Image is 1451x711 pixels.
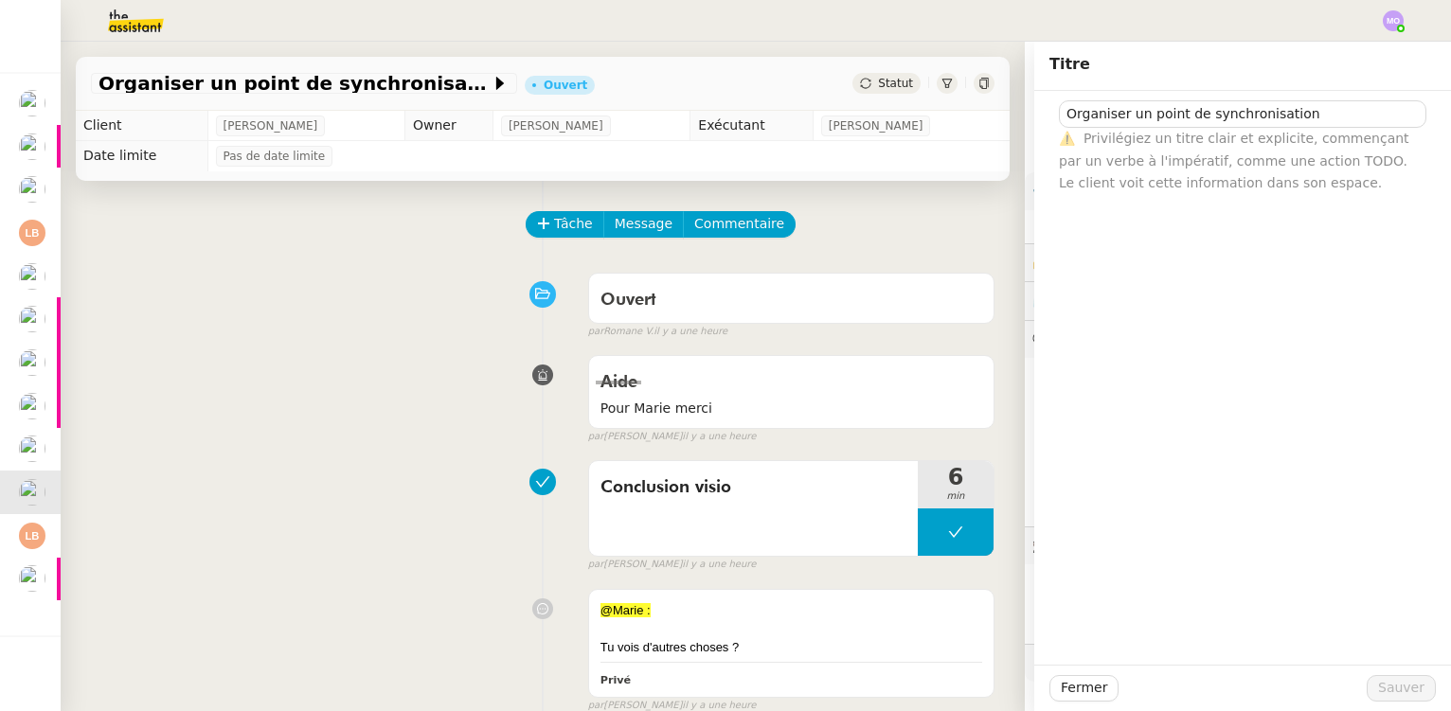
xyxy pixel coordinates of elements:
div: 🔐Données client [1025,244,1451,281]
img: users%2FfjlNmCTkLiVoA3HQjY3GA5JXGxb2%2Favatar%2Fstarofservice_97480retdsc0392.png [19,90,45,116]
button: Tâche [526,211,604,238]
span: Commentaire [694,213,784,235]
div: 🕵️Autres demandes en cours 6 [1025,527,1451,564]
span: ⚙️ [1032,180,1131,202]
button: Sauver [1367,675,1436,702]
span: Privilégiez un titre clair et explicite, commençant par un verbe à l'impératif, comme une action ... [1059,131,1409,190]
span: [PERSON_NAME] [829,116,923,135]
span: Fermer [1061,677,1107,699]
small: Romane V. [588,324,728,340]
span: ⚠️ [1059,131,1075,146]
span: par [588,557,604,573]
span: il y a une heure [682,429,756,445]
img: users%2FutyFSk64t3XkVZvBICD9ZGkOt3Y2%2Favatar%2F51cb3b97-3a78-460b-81db-202cf2efb2f3 [19,479,45,506]
td: Owner [404,111,493,141]
span: 🔐 [1032,252,1155,274]
span: 6 [918,466,994,489]
img: svg [19,220,45,246]
div: ⚙️Procédures [1025,172,1451,209]
span: Organiser un point de synchronisation [99,74,491,93]
span: par [588,429,604,445]
td: Exécutant [690,111,813,141]
span: [PERSON_NAME] [224,116,318,135]
img: users%2FfjlNmCTkLiVoA3HQjY3GA5JXGxb2%2Favatar%2Fstarofservice_97480retdsc0392.png [19,565,45,592]
td: Client [76,111,207,141]
span: Aide [600,374,637,391]
span: Conclusion visio [600,473,906,502]
div: Tu vois d'autres choses ? [600,638,982,657]
div: ⏲️Tâches 6:05 [1025,282,1451,319]
span: Message [615,213,672,235]
img: users%2FfjlNmCTkLiVoA3HQjY3GA5JXGxb2%2Favatar%2Fstarofservice_97480retdsc0392.png [19,306,45,332]
span: 🕵️ [1032,538,1269,553]
span: il y a une heure [654,324,727,340]
span: min [918,489,994,505]
button: Commentaire [683,211,796,238]
img: users%2FfjlNmCTkLiVoA3HQjY3GA5JXGxb2%2Favatar%2Fstarofservice_97480retdsc0392.png [19,176,45,203]
span: 💬 [1032,331,1188,347]
span: il y a une heure [682,557,756,573]
span: 🧴 [1032,655,1091,670]
img: users%2FgeBNsgrICCWBxRbiuqfStKJvnT43%2Favatar%2F643e594d886881602413a30f_1666712378186.jpeg [19,263,45,290]
span: Statut [878,77,913,90]
small: [PERSON_NAME] [588,557,757,573]
div: 💬Commentaires 2 [1025,321,1451,358]
span: @Marie : [600,603,651,617]
span: [PERSON_NAME] [509,116,603,135]
img: users%2FutyFSk64t3XkVZvBICD9ZGkOt3Y2%2Favatar%2F51cb3b97-3a78-460b-81db-202cf2efb2f3 [19,393,45,419]
button: Fermer [1049,675,1119,702]
span: ⏲️ [1032,293,1163,308]
span: Pour Marie merci [600,398,982,419]
img: users%2FfjlNmCTkLiVoA3HQjY3GA5JXGxb2%2Favatar%2Fstarofservice_97480retdsc0392.png [19,133,45,160]
b: Privé [600,674,631,686]
span: Ouvert [600,292,656,309]
small: [PERSON_NAME] [588,429,757,445]
img: svg [19,523,45,549]
img: svg [1383,10,1404,31]
button: Message [603,211,684,238]
span: Titre [1049,55,1090,73]
span: Pas de date limite [224,147,326,166]
div: 🧴Autres [1025,645,1451,682]
img: users%2FfjlNmCTkLiVoA3HQjY3GA5JXGxb2%2Favatar%2Fstarofservice_97480retdsc0392.png [19,435,45,462]
div: Ouvert [544,80,587,91]
span: Tâche [554,213,593,235]
td: Date limite [76,141,207,171]
span: par [588,324,604,340]
img: users%2F2TyHGbgGwwZcFhdWHiwf3arjzPD2%2Favatar%2F1545394186276.jpeg [19,349,45,376]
